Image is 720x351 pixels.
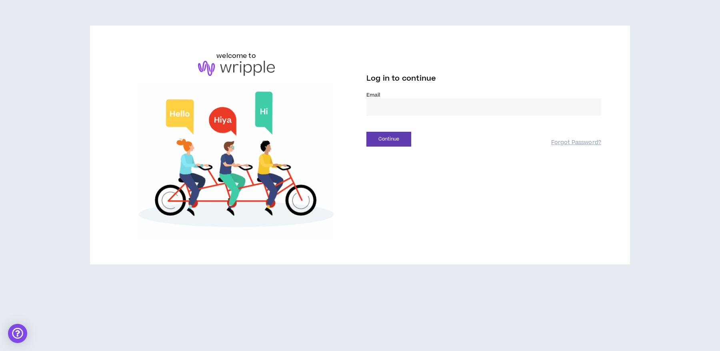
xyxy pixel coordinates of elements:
a: Forgot Password? [551,139,601,147]
span: Log in to continue [366,73,436,83]
div: Open Intercom Messenger [8,324,27,343]
label: Email [366,91,601,99]
button: Continue [366,132,411,147]
img: logo-brand.png [198,61,275,76]
h6: welcome to [216,51,256,61]
img: Welcome to Wripple [119,84,354,239]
